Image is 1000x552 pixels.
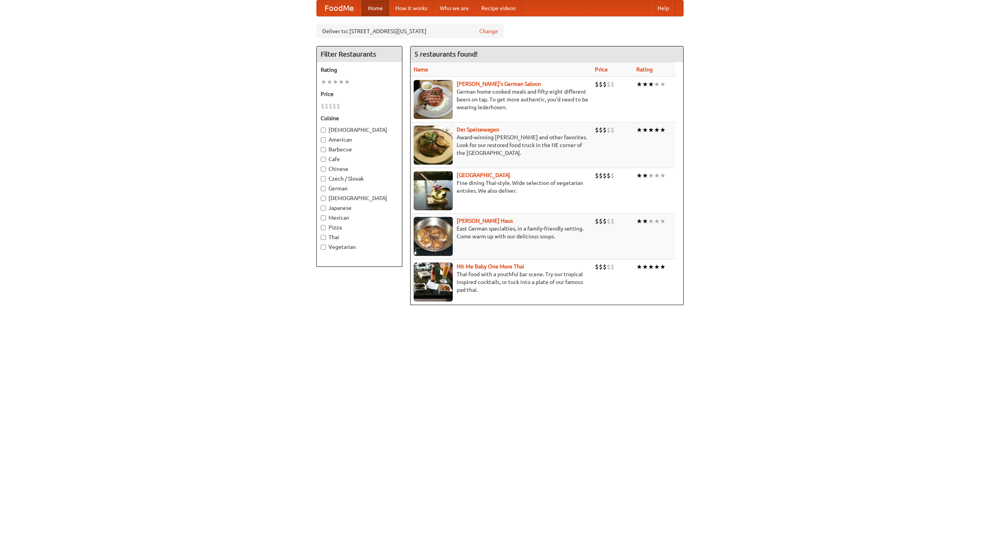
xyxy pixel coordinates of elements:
li: ★ [660,263,666,271]
li: ★ [648,217,654,225]
li: $ [611,263,614,271]
li: $ [599,171,603,180]
li: ★ [636,126,642,134]
li: $ [611,217,614,225]
li: ★ [321,78,327,86]
li: ★ [344,78,350,86]
img: babythai.jpg [414,263,453,302]
label: Thai [321,233,398,241]
input: Barbecue [321,147,326,152]
a: [PERSON_NAME]'s German Saloon [457,81,541,87]
input: American [321,137,326,142]
p: Thai food with a youthful bar scene. Try our tropical inspired cocktails, or tuck into a plate of... [414,270,589,294]
a: Der Speisewagen [457,126,499,133]
label: [DEMOGRAPHIC_DATA] [321,194,398,202]
li: ★ [648,126,654,134]
label: American [321,136,398,144]
li: $ [329,102,332,110]
input: Japanese [321,206,326,211]
li: $ [595,80,599,89]
label: Mexican [321,214,398,222]
li: $ [611,126,614,134]
li: ★ [654,217,660,225]
a: How it works [389,0,434,16]
li: $ [595,217,599,225]
div: Deliver to: [STREET_ADDRESS][US_STATE] [316,24,504,38]
img: esthers.jpg [414,80,453,119]
input: [DEMOGRAPHIC_DATA] [321,196,326,201]
a: [PERSON_NAME] Haus [457,218,513,224]
h5: Cuisine [321,114,398,122]
li: ★ [654,80,660,89]
li: $ [336,102,340,110]
p: Fine dining Thai-style. Wide selection of vegetarian entrées. We also deliver. [414,179,589,195]
a: Home [362,0,389,16]
li: $ [332,102,336,110]
li: ★ [648,263,654,271]
label: Japanese [321,204,398,212]
a: Hit Me Baby One More Thai [457,263,524,270]
li: $ [603,80,607,89]
li: ★ [660,126,666,134]
li: ★ [642,80,648,89]
li: $ [607,217,611,225]
li: $ [599,80,603,89]
input: Pizza [321,225,326,230]
label: [DEMOGRAPHIC_DATA] [321,126,398,134]
li: ★ [660,217,666,225]
label: Vegetarian [321,243,398,251]
li: $ [595,126,599,134]
label: Cafe [321,155,398,163]
a: FoodMe [317,0,362,16]
li: $ [595,171,599,180]
a: Price [595,66,608,73]
li: ★ [642,217,648,225]
input: German [321,186,326,191]
li: $ [325,102,329,110]
ng-pluralize: 5 restaurants found! [414,50,478,58]
input: Chinese [321,167,326,172]
label: Pizza [321,224,398,231]
li: ★ [636,217,642,225]
li: $ [607,171,611,180]
p: German home-cooked meals and fifty-eight different beers on tap. To get more authentic, you'd nee... [414,88,589,111]
li: ★ [654,263,660,271]
li: ★ [648,80,654,89]
li: ★ [338,78,344,86]
li: $ [607,80,611,89]
li: $ [603,263,607,271]
li: $ [599,217,603,225]
li: $ [607,263,611,271]
h4: Filter Restaurants [317,46,402,62]
li: ★ [636,171,642,180]
label: Czech / Slovak [321,175,398,183]
label: Barbecue [321,146,398,153]
h5: Price [321,90,398,98]
input: Mexican [321,215,326,220]
li: ★ [660,80,666,89]
input: Cafe [321,157,326,162]
img: satay.jpg [414,171,453,210]
a: Name [414,66,428,73]
li: ★ [642,171,648,180]
li: $ [611,171,614,180]
li: ★ [636,80,642,89]
li: $ [321,102,325,110]
li: $ [611,80,614,89]
input: Thai [321,235,326,240]
li: ★ [642,263,648,271]
li: $ [595,263,599,271]
li: $ [603,171,607,180]
input: Vegetarian [321,245,326,250]
a: Change [479,27,498,35]
a: Who we are [434,0,475,16]
a: Recipe videos [475,0,522,16]
li: $ [603,217,607,225]
img: kohlhaus.jpg [414,217,453,256]
a: [GEOGRAPHIC_DATA] [457,172,510,178]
